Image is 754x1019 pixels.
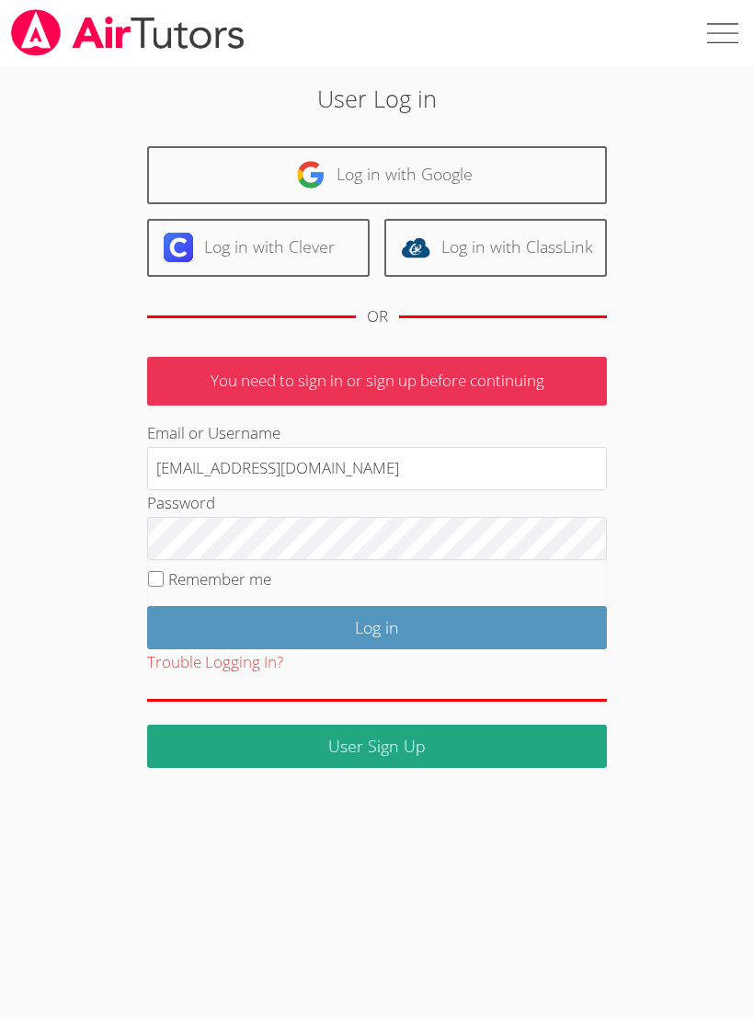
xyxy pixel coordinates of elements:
[296,160,326,189] img: google-logo-50288ca7cdecda66e5e0955fdab243c47b7ad437acaf1139b6f446037453330a.svg
[384,219,607,277] a: Log in with ClassLink
[106,81,648,116] h2: User Log in
[147,606,607,649] input: Log in
[147,725,607,768] a: User Sign Up
[147,422,280,443] label: Email or Username
[168,568,271,590] label: Remember me
[9,9,246,56] img: airtutors_banner-c4298cdbf04f3fff15de1276eac7730deb9818008684d7c2e4769d2f7ddbe033.png
[164,233,193,262] img: clever-logo-6eab21bc6e7a338710f1a6ff85c0baf02591cd810cc4098c63d3a4b26e2feb20.svg
[147,649,283,676] button: Trouble Logging In?
[147,492,215,513] label: Password
[147,219,370,277] a: Log in with Clever
[401,233,430,262] img: classlink-logo-d6bb404cc1216ec64c9a2012d9dc4662098be43eaf13dc465df04b49fa7ab582.svg
[147,357,607,406] p: You need to sign in or sign up before continuing
[147,146,607,204] a: Log in with Google
[367,303,388,330] div: OR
